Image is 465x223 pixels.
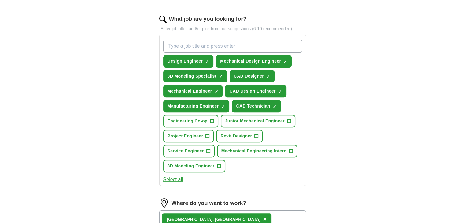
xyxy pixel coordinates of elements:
span: ✓ [219,74,223,79]
button: Mechanical Design Engineer✓ [216,55,292,68]
span: ✓ [266,74,270,79]
button: 3D Modeling Specialist✓ [163,70,227,82]
button: CAD Design Engineer✓ [225,85,286,97]
span: CAD Designer [234,73,264,79]
span: Service Engineer [168,148,204,154]
button: Mechanical Engineering Intern [217,145,297,157]
span: Revit Designer [220,133,252,139]
button: CAD Technician✓ [232,100,281,112]
span: Project Engineer [168,133,203,139]
button: CAD Designer✓ [230,70,275,82]
span: ✓ [205,59,209,64]
span: Mechanical Engineer [168,88,212,94]
label: What job are you looking for? [169,15,247,23]
span: Mechanical Engineering Intern [221,148,286,154]
span: ✓ [283,59,287,64]
input: Type a job title and press enter [163,40,302,53]
label: Where do you want to work? [172,199,246,207]
span: ✓ [273,104,276,109]
span: Junior Mechanical Engineer [225,118,285,124]
button: Engineering Co-op [163,115,218,127]
button: Select all [163,176,183,183]
span: ✓ [214,89,218,94]
button: Mechanical Engineer✓ [163,85,223,97]
span: ✓ [221,104,225,109]
button: Revit Designer [216,130,263,142]
span: 3D Modeling Specialist [168,73,216,79]
button: 3D Modeling Engineer [163,160,225,172]
span: Manufacturing Engineer [168,103,219,109]
button: Manufacturing Engineer✓ [163,100,230,112]
img: search.png [159,16,167,23]
p: Enter job titles and/or pick from our suggestions (6-10 recommended) [159,26,306,32]
span: ✓ [278,89,282,94]
span: Design Engineer [168,58,203,64]
span: CAD Design Engineer [229,88,275,94]
span: Mechanical Design Engineer [220,58,281,64]
span: × [263,216,267,222]
span: Engineering Co-op [168,118,208,124]
button: Project Engineer [163,130,214,142]
button: Design Engineer✓ [163,55,214,68]
span: CAD Technician [236,103,270,109]
div: [GEOGRAPHIC_DATA], [GEOGRAPHIC_DATA] [167,216,261,223]
img: location.png [159,198,169,208]
span: 3D Modeling Engineer [168,163,215,169]
button: Junior Mechanical Engineer [221,115,295,127]
button: Service Engineer [163,145,215,157]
